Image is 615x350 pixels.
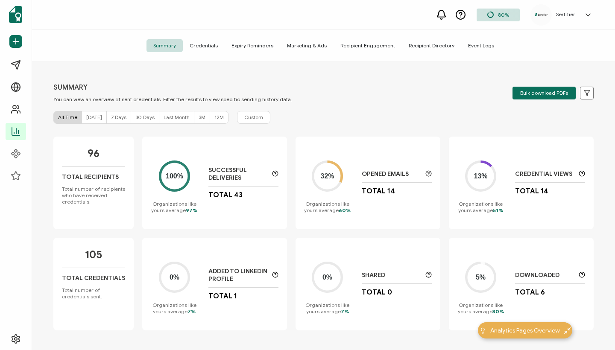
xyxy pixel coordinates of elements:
p: 105 [85,248,102,261]
span: Recipient Directory [402,39,461,52]
span: Event Logs [461,39,501,52]
p: Organizations like yours average [304,302,351,315]
p: Total number of recipients who have received credentials. [62,186,125,205]
span: 7 Days [111,114,126,120]
p: Total Credentials [62,274,125,282]
span: Last Month [164,114,190,120]
button: Custom [237,111,270,124]
span: Recipient Engagement [334,39,402,52]
span: 7% [187,308,196,315]
span: 3M [199,114,205,120]
span: Credentials [183,39,225,52]
p: Total 14 [362,187,395,195]
p: Organizations like yours average [151,302,198,315]
p: Credential Views [515,170,574,178]
p: Organizations like yours average [151,201,198,213]
img: sertifier-logomark-colored.svg [9,6,22,23]
span: 12M [214,114,224,120]
span: Summary [146,39,183,52]
p: You can view an overview of sent credentials. Filter the results to view specific sending history... [53,96,292,102]
p: SUMMARY [53,83,292,92]
p: Total 0 [362,288,392,297]
span: 97% [186,207,197,213]
span: 80% [498,12,509,18]
button: Bulk download PDFs [512,87,576,99]
p: Shared [362,271,421,279]
span: Bulk download PDFs [520,90,568,96]
p: Total number of credentials sent. [62,287,125,300]
h5: Sertifier [556,12,575,17]
span: 60% [339,207,351,213]
p: Total Recipients [62,173,119,181]
span: Expiry Reminders [225,39,280,52]
p: Total 1 [208,292,237,300]
img: a2b2563c-8b05-4910-90fa-0113ce204583.svg [535,13,548,16]
p: Organizations like yours average [457,201,504,213]
span: All Time [58,114,77,120]
p: Added to LinkedIn Profile [208,268,268,283]
span: 7% [341,308,349,315]
p: Total 14 [515,187,548,195]
p: Organizations like yours average [457,302,504,315]
span: 30 Days [135,114,155,120]
p: Opened Emails [362,170,421,178]
span: 51% [493,207,503,213]
span: Custom [244,114,263,121]
p: Organizations like yours average [304,201,351,213]
p: Successful Deliveries [208,166,268,182]
span: Marketing & Ads [280,39,334,52]
p: Total 43 [208,191,243,199]
iframe: Chat Widget [469,254,615,350]
p: 96 [88,147,100,160]
span: [DATE] [86,114,102,120]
